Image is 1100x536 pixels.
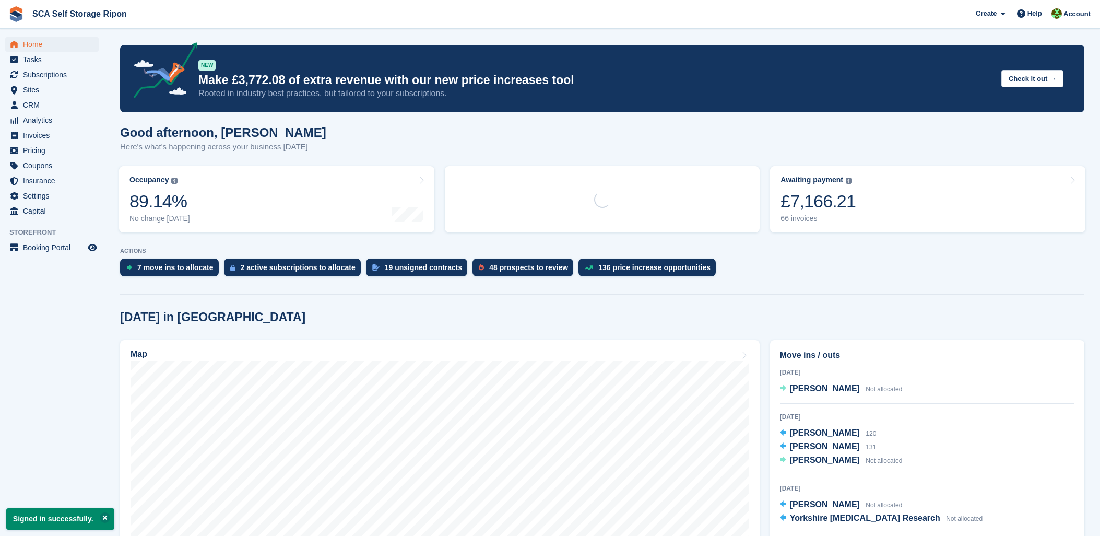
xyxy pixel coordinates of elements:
span: [PERSON_NAME] [790,428,860,437]
a: Preview store [86,241,99,254]
img: price_increase_opportunities-93ffe204e8149a01c8c9dc8f82e8f89637d9d84a8eef4429ea346261dce0b2c0.svg [585,265,593,270]
span: Not allocated [946,515,983,522]
span: Booking Portal [23,240,86,255]
a: 19 unsigned contracts [366,259,473,282]
a: [PERSON_NAME] Not allocated [780,454,903,468]
img: stora-icon-8386f47178a22dfd0bd8f6a31ec36ba5ce8667c1dd55bd0f319d3a0aa187defe.svg [8,6,24,22]
a: menu [5,128,99,143]
span: Create [976,8,997,19]
a: Occupancy 89.14% No change [DATE] [119,166,434,232]
img: price-adjustments-announcement-icon-8257ccfd72463d97f412b2fc003d46551f7dbcb40ab6d574587a9cd5c0d94... [125,42,198,102]
span: Capital [23,204,86,218]
a: menu [5,83,99,97]
p: Here's what's happening across your business [DATE] [120,141,326,153]
h2: Move ins / outs [780,349,1074,362]
span: Yorkshire [MEDICAL_DATA] Research [790,514,940,522]
p: Rooted in industry best practices, but tailored to your subscriptions. [198,88,993,99]
span: CRM [23,98,86,112]
span: Help [1027,8,1042,19]
span: [PERSON_NAME] [790,384,860,393]
a: 48 prospects to review [472,259,578,282]
div: [DATE] [780,484,1074,493]
span: Not allocated [866,386,902,393]
a: Awaiting payment £7,166.21 66 invoices [770,166,1085,232]
img: active_subscription_to_allocate_icon-d502201f5373d7db506a760aba3b589e785aa758c864c3986d89f69b8ff3... [230,264,235,271]
a: menu [5,113,99,127]
a: menu [5,37,99,52]
span: Storefront [9,227,104,238]
a: menu [5,67,99,82]
a: 136 price increase opportunities [578,259,721,282]
h2: [DATE] in [GEOGRAPHIC_DATA] [120,310,305,324]
span: [PERSON_NAME] [790,500,860,509]
img: Kelly Neesham [1051,8,1062,19]
span: Analytics [23,113,86,127]
a: menu [5,189,99,203]
div: 136 price increase opportunities [598,263,711,272]
span: Pricing [23,143,86,158]
div: [DATE] [780,368,1074,377]
span: Coupons [23,158,86,173]
img: prospect-51fa495bee0391a8d652442698ab0144808aea92771e9ea1ae160a38d050c398.svg [479,264,484,271]
p: Make £3,772.08 of extra revenue with our new price increases tool [198,73,993,88]
span: Invoices [23,128,86,143]
a: menu [5,173,99,188]
span: Account [1063,9,1091,19]
div: Occupancy [129,176,169,184]
div: 66 invoices [780,214,856,223]
span: Sites [23,83,86,97]
a: Yorkshire [MEDICAL_DATA] Research Not allocated [780,512,983,526]
a: [PERSON_NAME] Not allocated [780,382,903,396]
a: menu [5,52,99,67]
span: 120 [866,430,876,437]
p: Signed in successfully. [6,508,114,530]
span: Tasks [23,52,86,67]
p: ACTIONS [120,248,1084,254]
a: menu [5,143,99,158]
div: NEW [198,60,216,71]
div: 19 unsigned contracts [385,263,463,272]
button: Check it out → [1001,70,1063,87]
a: menu [5,158,99,173]
div: [DATE] [780,412,1074,422]
img: contract_signature_icon-13c848040528278c33f63329250d36e43548de30e8caae1d1a13099fd9432cc5.svg [372,264,380,271]
div: 7 move ins to allocate [137,263,214,272]
span: 131 [866,444,876,451]
h2: Map [131,349,147,359]
img: icon-info-grey-7440780725fd019a000dd9b08b2336e03edf1995a4989e88bcd33f0948082b44.svg [846,178,852,184]
a: menu [5,204,99,218]
h1: Good afternoon, [PERSON_NAME] [120,125,326,139]
a: [PERSON_NAME] 120 [780,427,877,440]
div: Awaiting payment [780,176,843,184]
a: SCA Self Storage Ripon [28,5,131,22]
div: 2 active subscriptions to allocate [241,263,356,272]
img: icon-info-grey-7440780725fd019a000dd9b08b2336e03edf1995a4989e88bcd33f0948082b44.svg [171,178,178,184]
span: Settings [23,189,86,203]
div: 89.14% [129,191,190,212]
span: Subscriptions [23,67,86,82]
div: £7,166.21 [780,191,856,212]
span: Home [23,37,86,52]
img: move_ins_to_allocate_icon-fdf77a2bb77ea45bf5b3d319d69a93e2d87916cf1d5bf7949dd705db3b84f3ca.svg [126,264,132,271]
span: Not allocated [866,502,902,509]
a: [PERSON_NAME] 131 [780,440,877,454]
a: menu [5,240,99,255]
div: 48 prospects to review [489,263,568,272]
div: No change [DATE] [129,214,190,223]
span: [PERSON_NAME] [790,456,860,464]
a: menu [5,98,99,112]
span: Insurance [23,173,86,188]
span: Not allocated [866,457,902,464]
a: [PERSON_NAME] Not allocated [780,498,903,512]
a: 2 active subscriptions to allocate [224,259,366,282]
a: 7 move ins to allocate [120,259,224,282]
span: [PERSON_NAME] [790,442,860,451]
